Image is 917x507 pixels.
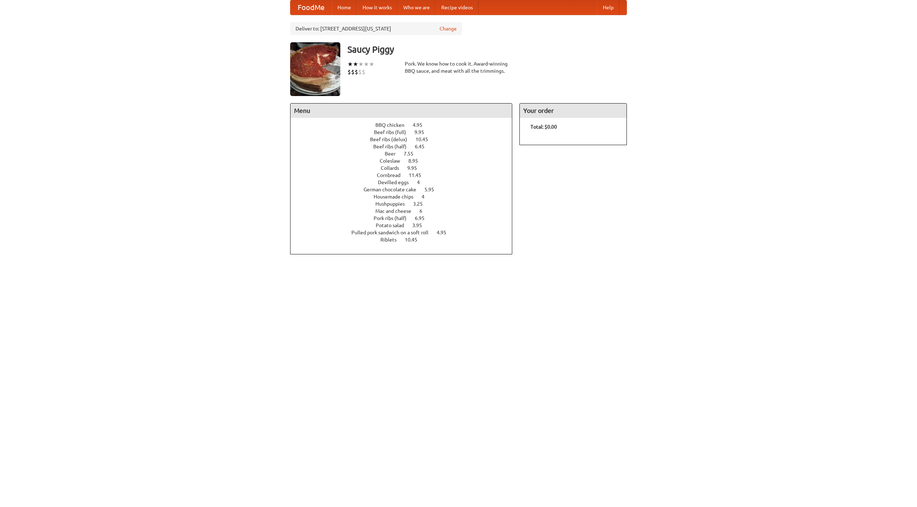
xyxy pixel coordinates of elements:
span: 10.45 [405,237,424,243]
span: Coleslaw [380,158,407,164]
span: 4.95 [437,230,453,235]
a: Cornbread 11.45 [377,172,435,178]
span: Pork ribs (half) [374,215,414,221]
li: ★ [364,60,369,68]
span: 5.95 [424,187,441,192]
span: 4 [417,180,427,185]
a: Recipe videos [436,0,479,15]
h4: Your order [520,104,626,118]
li: $ [347,68,351,76]
a: Devilled eggs 4 [378,180,433,185]
a: Beef ribs (delux) 10.45 [370,137,441,142]
span: Beer [385,151,403,157]
h3: Saucy Piggy [347,42,627,57]
span: 9.95 [407,165,424,171]
span: Hushpuppies [375,201,412,207]
div: Pork. We know how to cook it. Award-winning BBQ sauce, and meat with all the trimmings. [405,60,512,75]
div: Deliver to: [STREET_ADDRESS][US_STATE] [290,22,462,35]
a: How it works [357,0,398,15]
span: 4.95 [413,122,429,128]
a: Riblets 10.45 [380,237,431,243]
a: FoodMe [291,0,332,15]
span: Pulled pork sandwich on a soft roll [351,230,436,235]
a: Change [440,25,457,32]
a: Coleslaw 8.95 [380,158,431,164]
span: Devilled eggs [378,180,416,185]
h4: Menu [291,104,512,118]
img: angular.jpg [290,42,340,96]
a: Mac and cheese 6 [375,208,436,214]
a: Who we are [398,0,436,15]
li: $ [358,68,362,76]
li: ★ [353,60,358,68]
span: Potato salad [376,223,411,228]
a: Beer 7.55 [385,151,427,157]
a: Pulled pork sandwich on a soft roll 4.95 [351,230,460,235]
span: Housemade chips [374,194,421,200]
span: Riblets [380,237,404,243]
a: German chocolate cake 5.95 [364,187,447,192]
li: $ [355,68,358,76]
span: 6.45 [415,144,432,149]
b: Total: $0.00 [530,124,557,130]
span: Collards [381,165,406,171]
span: 6 [419,208,429,214]
span: 3.95 [412,223,429,228]
li: ★ [347,60,353,68]
a: Housemade chips 4 [374,194,438,200]
li: ★ [358,60,364,68]
span: 7.55 [404,151,421,157]
span: 3.25 [413,201,430,207]
span: German chocolate cake [364,187,423,192]
li: ★ [369,60,374,68]
span: BBQ chicken [375,122,412,128]
span: 9.95 [414,129,431,135]
span: Cornbread [377,172,408,178]
a: Beef ribs (half) 6.45 [373,144,438,149]
span: 8.95 [408,158,425,164]
a: Help [597,0,619,15]
li: $ [362,68,365,76]
a: Pork ribs (half) 6.95 [374,215,438,221]
li: $ [351,68,355,76]
a: Hushpuppies 3.25 [375,201,436,207]
span: Beef ribs (half) [373,144,414,149]
span: 4 [422,194,432,200]
span: 11.45 [409,172,428,178]
a: BBQ chicken 4.95 [375,122,436,128]
a: Collards 9.95 [381,165,430,171]
span: Beef ribs (full) [374,129,413,135]
a: Potato salad 3.95 [376,223,435,228]
a: Home [332,0,357,15]
span: Mac and cheese [375,208,418,214]
a: Beef ribs (full) 9.95 [374,129,437,135]
span: 6.95 [415,215,432,221]
span: 10.45 [416,137,435,142]
span: Beef ribs (delux) [370,137,414,142]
